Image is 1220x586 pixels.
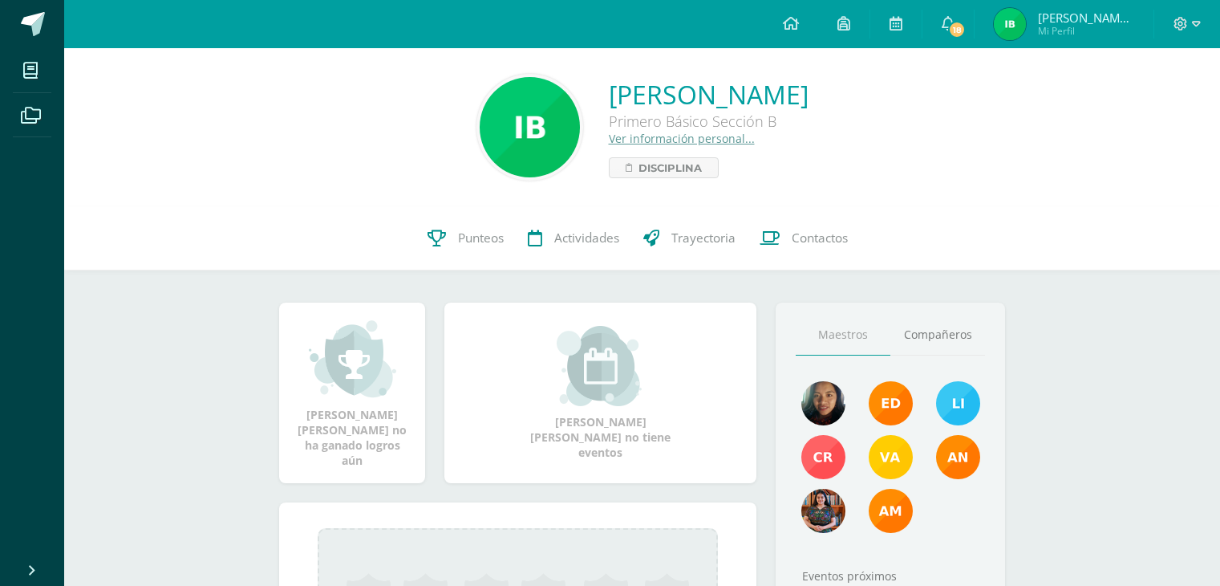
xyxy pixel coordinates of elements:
a: Punteos [415,206,516,271]
img: a348d660b2b29c2c864a8732de45c20a.png [936,435,980,479]
span: Actividades [554,230,619,246]
div: Eventos próximos [796,568,985,584]
div: [PERSON_NAME] [PERSON_NAME] no ha ganado logros aún [295,319,409,468]
div: [PERSON_NAME] [PERSON_NAME] no tiene eventos [521,326,681,460]
span: [PERSON_NAME] [PERSON_NAME] [1038,10,1134,26]
div: Primero Básico Sección B [609,112,809,131]
img: f40e456500941b1b33f0807dd74ea5cf.png [869,381,913,425]
a: Trayectoria [631,206,748,271]
span: Contactos [792,230,848,246]
span: 18 [948,21,966,39]
img: 96169a482c0de6f8e254ca41c8b0a7b1.png [801,489,845,533]
a: Disciplina [609,157,719,178]
a: Ver información personal... [609,131,755,146]
img: c97de3f0a4f62e6deb7e91c2258cdedc.png [801,381,845,425]
span: Trayectoria [671,230,736,246]
span: Mi Perfil [1038,24,1134,38]
a: Compañeros [890,315,985,356]
span: Punteos [458,230,504,246]
img: 55b8320bb34ec97368aad51c29d7f14c.png [994,8,1026,40]
img: 8dd42a8e2af7c1b462c2bc43fc041ff4.png [480,77,580,177]
a: Contactos [748,206,860,271]
img: 93ccdf12d55837f49f350ac5ca2a40a5.png [936,381,980,425]
a: [PERSON_NAME] [609,77,809,112]
a: Maestros [796,315,890,356]
img: event_small.png [557,326,644,406]
img: cd5e356245587434922763be3243eb79.png [869,435,913,479]
img: 50f882f3bb7c90aae75b3f40dfd7f9ae.png [869,489,913,533]
img: 6117b1eb4e8225ef5a84148c985d17e2.png [801,435,845,479]
img: achievement_small.png [309,319,396,399]
a: Actividades [516,206,631,271]
span: Disciplina [638,158,702,177]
